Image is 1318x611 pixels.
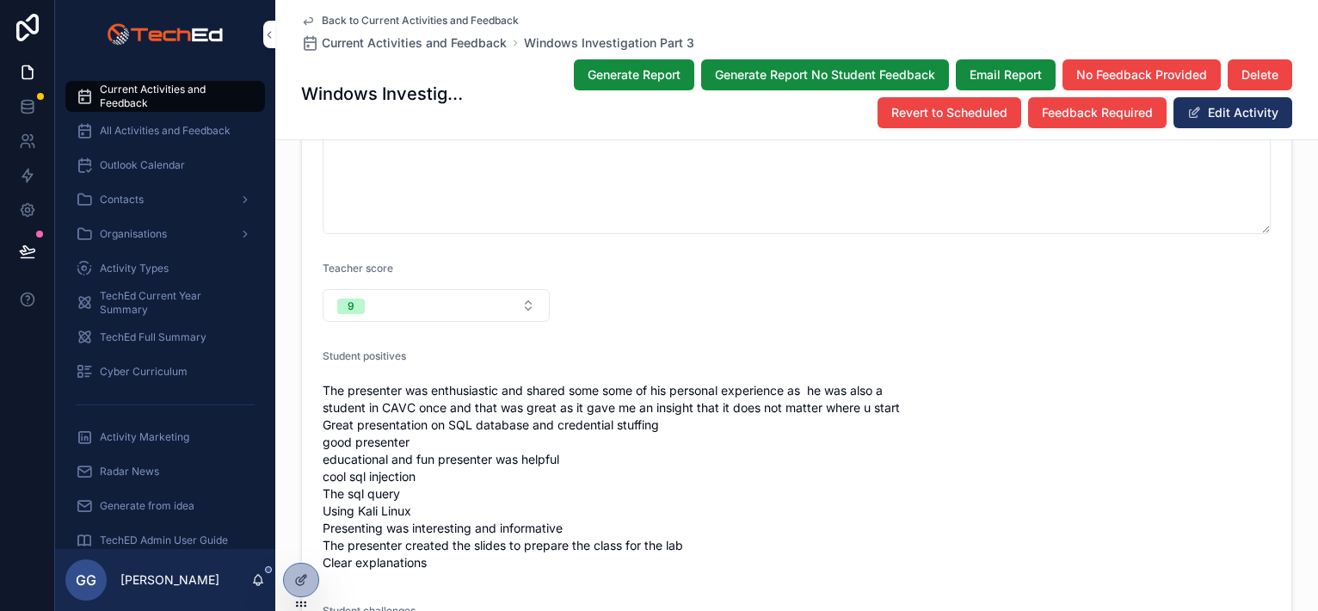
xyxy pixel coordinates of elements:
button: Delete [1228,59,1292,90]
span: No Feedback Provided [1076,66,1207,83]
a: Windows Investigation Part 3 [524,34,694,52]
span: Student positives [323,349,406,362]
span: Teacher score [323,262,393,275]
a: Activity Marketing [65,422,265,453]
button: Revert to Scheduled [878,97,1021,128]
button: Edit Activity [1173,97,1292,128]
a: Current Activities and Feedback [65,81,265,112]
button: Generate Report [574,59,694,90]
span: TechED Admin User Guide [100,534,228,547]
a: Back to Current Activities and Feedback [301,14,519,28]
span: Feedback Required [1042,104,1153,121]
span: Back to Current Activities and Feedback [322,14,519,28]
span: Organisations [100,227,167,241]
a: TechED Admin User Guide [65,525,265,556]
span: Activity Marketing [100,430,189,444]
div: scrollable content [55,69,275,549]
h1: Windows Investigation Part 3 [301,82,471,106]
a: Cyber Curriculum [65,356,265,387]
a: Current Activities and Feedback [301,34,507,52]
span: Current Activities and Feedback [322,34,507,52]
span: Contacts [100,193,144,207]
span: GG [76,570,96,590]
span: Activity Types [100,262,169,275]
button: Generate Report No Student Feedback [701,59,949,90]
span: Current Activities and Feedback [100,83,248,110]
span: Radar News [100,465,159,478]
span: Revert to Scheduled [891,104,1007,121]
a: Activity Types [65,253,265,284]
span: TechEd Full Summary [100,330,206,344]
span: All Activities and Feedback [100,124,231,138]
a: Contacts [65,184,265,215]
img: App logo [107,21,223,48]
a: TechEd Current Year Summary [65,287,265,318]
button: Select Button [323,289,550,322]
button: No Feedback Provided [1062,59,1221,90]
span: Generate from idea [100,499,194,513]
a: Outlook Calendar [65,150,265,181]
span: The presenter was enthusiastic and shared some some of his personal experience as he was also a s... [323,382,1271,571]
span: Generate Report No Student Feedback [715,66,935,83]
span: TechEd Current Year Summary [100,289,248,317]
span: Generate Report [588,66,681,83]
a: Radar News [65,456,265,487]
span: Outlook Calendar [100,158,185,172]
span: Cyber Curriculum [100,365,188,379]
span: Delete [1241,66,1278,83]
a: TechEd Full Summary [65,322,265,353]
p: [PERSON_NAME] [120,571,219,589]
button: Email Report [956,59,1056,90]
a: Generate from idea [65,491,265,522]
a: Organisations [65,219,265,250]
button: Feedback Required [1028,97,1167,128]
div: 9 [348,299,354,314]
span: Email Report [970,66,1042,83]
a: All Activities and Feedback [65,115,265,146]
